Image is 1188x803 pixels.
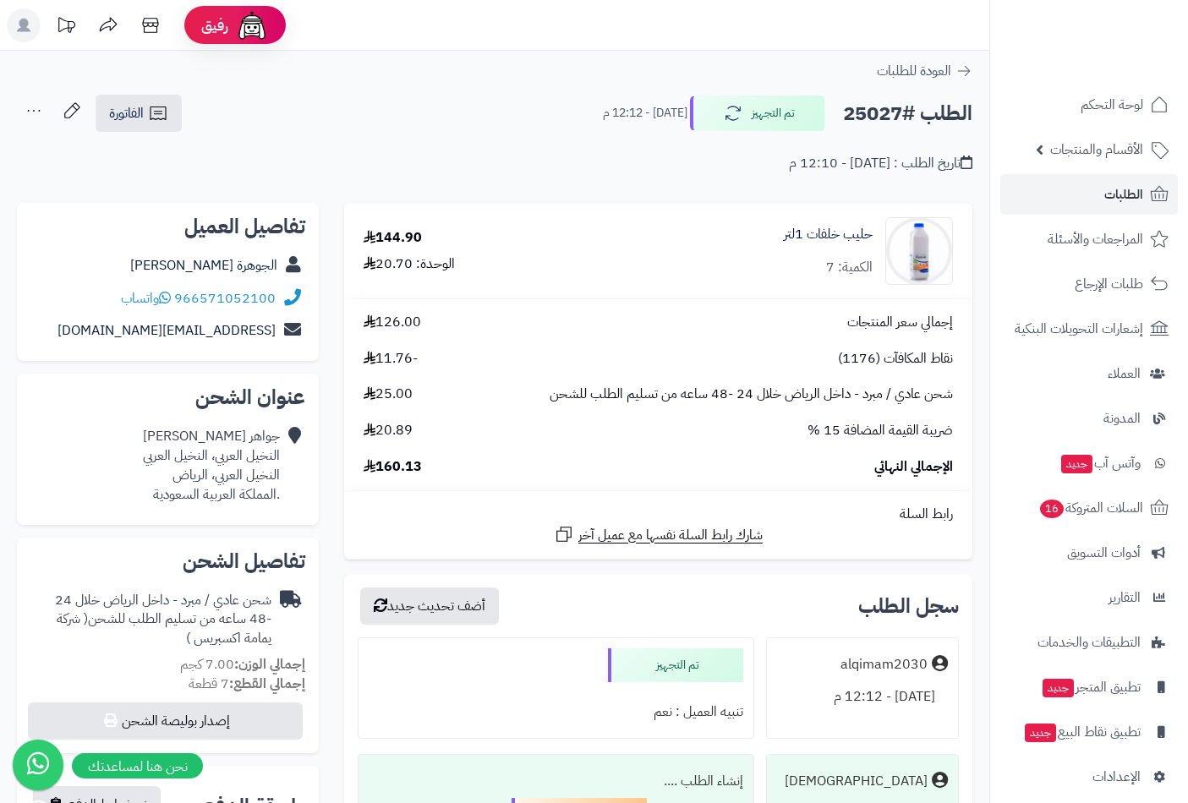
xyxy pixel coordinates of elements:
[1038,496,1143,520] span: السلات المتروكة
[1050,138,1143,161] span: الأقسام والمنتجات
[1037,631,1141,654] span: التطبيقات والخدمات
[877,61,972,81] a: العودة للطلبات
[1000,309,1178,349] a: إشعارات التحويلات البنكية
[1000,443,1178,483] a: وآتس آبجديد
[838,349,953,369] span: نقاط المكافآت (1176)
[364,228,422,248] div: 144.90
[45,8,87,46] a: تحديثات المنصة
[1103,407,1141,430] span: المدونة
[364,254,455,274] div: الوحدة: 20.70
[826,258,873,277] div: الكمية: 7
[886,217,952,285] img: 1696968873-27-90x90.jpg
[1075,272,1143,296] span: طلبات الإرجاع
[784,225,873,244] a: حليب خلفات 1لتر
[143,427,280,504] div: جواهر [PERSON_NAME] النخيل العربي، النخيل العربي النخيل العربي، الرياض .المملكة العربية السعودية
[777,680,948,713] div: [DATE] - 12:12 م
[369,765,743,798] div: إنشاء الطلب ....
[1000,667,1178,707] a: تطبيق المتجرجديد
[351,505,966,524] div: رابط السلة
[847,313,953,332] span: إجمالي سعر المنتجات
[180,654,305,675] small: 7.00 كجم
[1023,720,1141,744] span: تطبيق نقاط البيع
[785,772,928,791] div: [DEMOGRAPHIC_DATA]
[364,349,418,369] span: -11.76
[174,288,276,309] a: 966571052100
[1000,622,1178,663] a: التطبيقات والخدمات
[1000,488,1178,528] a: السلات المتروكة16
[201,15,228,36] span: رفيق
[858,596,959,616] h3: سجل الطلب
[1043,679,1074,697] span: جديد
[28,702,303,740] button: إصدار بوليصة الشحن
[690,96,825,131] button: تم التجهيز
[364,457,422,477] span: 160.13
[360,587,499,625] button: أضف تحديث جديد
[550,385,953,404] span: شحن عادي / مبرد - داخل الرياض خلال 24 -48 ساعه من تسليم الطلب للشحن
[189,674,305,694] small: 7 قطعة
[1067,541,1141,565] span: أدوات التسويق
[1040,500,1064,518] span: 16
[603,105,687,122] small: [DATE] - 12:12 م
[30,591,271,649] div: شحن عادي / مبرد - داخل الرياض خلال 24 -48 ساعه من تسليم الطلب للشحن
[235,8,269,42] img: ai-face.png
[369,696,743,729] div: تنبيه العميل : نعم
[1000,577,1178,618] a: التقارير
[130,255,277,276] a: الجوهرة [PERSON_NAME]
[96,95,182,132] a: الفاتورة
[1061,455,1092,473] span: جديد
[608,648,743,682] div: تم التجهيز
[57,320,276,341] a: [EMAIL_ADDRESS][DOMAIN_NAME]
[1000,353,1178,394] a: العملاء
[1108,362,1141,385] span: العملاء
[874,457,953,477] span: الإجمالي النهائي
[57,609,271,648] span: ( شركة يمامة اكسبريس )
[109,103,144,123] span: الفاتورة
[808,421,953,440] span: ضريبة القيمة المضافة 15 %
[1015,317,1143,341] span: إشعارات التحويلات البنكية
[1059,451,1141,475] span: وآتس آب
[1000,533,1178,573] a: أدوات التسويق
[364,421,413,440] span: 20.89
[578,526,763,545] span: شارك رابط السلة نفسها مع عميل آخر
[840,655,928,675] div: alqimam2030
[1109,586,1141,609] span: التقارير
[1000,264,1178,304] a: طلبات الإرجاع
[1000,712,1178,752] a: تطبيق نقاط البيعجديد
[121,288,171,309] a: واتساب
[843,96,972,131] h2: الطلب #25027
[1000,174,1178,215] a: الطلبات
[30,551,305,571] h2: تفاصيل الشحن
[789,154,972,173] div: تاريخ الطلب : [DATE] - 12:10 م
[1000,219,1178,259] a: المراجعات والأسئلة
[229,674,305,694] strong: إجمالي القطع:
[234,654,305,675] strong: إجمالي الوزن:
[1000,85,1178,125] a: لوحة التحكم
[1041,675,1141,699] span: تطبيق المتجر
[30,387,305,407] h2: عنوان الشحن
[1048,227,1143,251] span: المراجعات والأسئلة
[1092,765,1141,789] span: الإعدادات
[1104,183,1143,206] span: الطلبات
[364,385,413,404] span: 25.00
[1000,398,1178,439] a: المدونة
[364,313,421,332] span: 126.00
[30,216,305,237] h2: تفاصيل العميل
[554,524,763,545] a: شارك رابط السلة نفسها مع عميل آخر
[1081,93,1143,117] span: لوحة التحكم
[877,61,951,81] span: العودة للطلبات
[1000,757,1178,797] a: الإعدادات
[1025,724,1056,742] span: جديد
